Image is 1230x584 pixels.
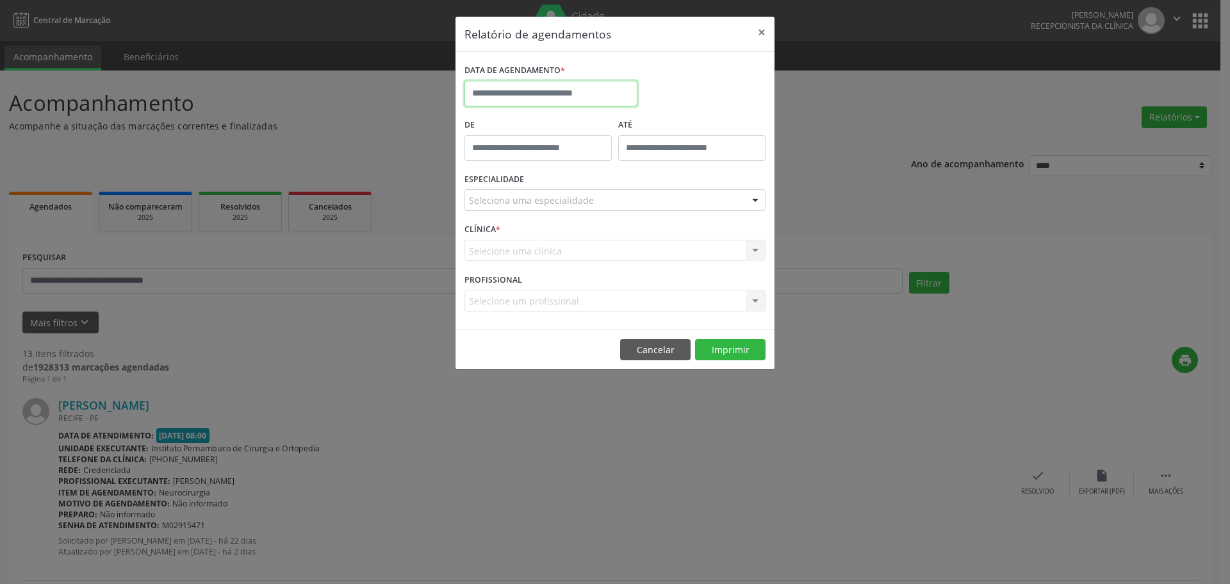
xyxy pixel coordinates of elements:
[620,339,691,361] button: Cancelar
[695,339,766,361] button: Imprimir
[464,170,524,190] label: ESPECIALIDADE
[464,26,611,42] h5: Relatório de agendamentos
[464,61,565,81] label: DATA DE AGENDAMENTO
[464,220,500,240] label: CLÍNICA
[464,270,522,290] label: PROFISSIONAL
[749,17,775,48] button: Close
[464,115,612,135] label: De
[469,194,594,207] span: Seleciona uma especialidade
[618,115,766,135] label: ATÉ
